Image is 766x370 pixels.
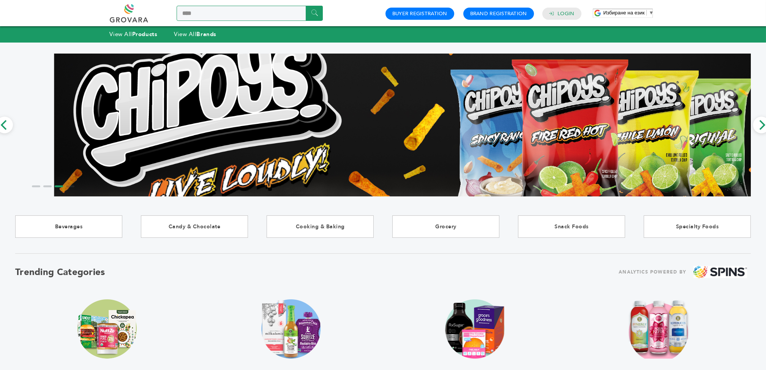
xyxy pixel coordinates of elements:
a: Candy & Chocolate [141,215,248,238]
a: View AllProducts [110,30,158,38]
li: Page dot 4 [66,185,74,187]
h2: Trending Categories [15,266,105,278]
a: Beverages [15,215,122,238]
a: Specialty Foods [644,215,751,238]
input: Search a product or brand... [177,6,323,21]
li: Page dot 1 [32,185,40,187]
a: Grocery [392,215,499,238]
span: Избиране на език [603,10,645,16]
a: View AllBrands [174,30,216,38]
a: Snack Foods [518,215,625,238]
img: claim_vegan Trending Image [628,299,690,359]
img: spins.png [693,266,747,278]
li: Page dot 2 [43,185,52,187]
img: claim_ketogenic Trending Image [445,299,505,359]
li: Page dot 3 [55,185,63,187]
strong: Brands [196,30,216,38]
span: ANALYTICS POWERED BY [619,267,686,277]
strong: Products [132,30,157,38]
img: claim_plant_based Trending Image [77,299,137,359]
a: Cooking & Baking [267,215,374,238]
span: ▼ [649,10,654,16]
a: Buyer Registration [392,10,447,17]
img: claim_dairy_free Trending Image [261,299,321,359]
a: Избиране на език​ [603,10,654,16]
a: Login [558,10,574,17]
a: Brand Registration [470,10,527,17]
